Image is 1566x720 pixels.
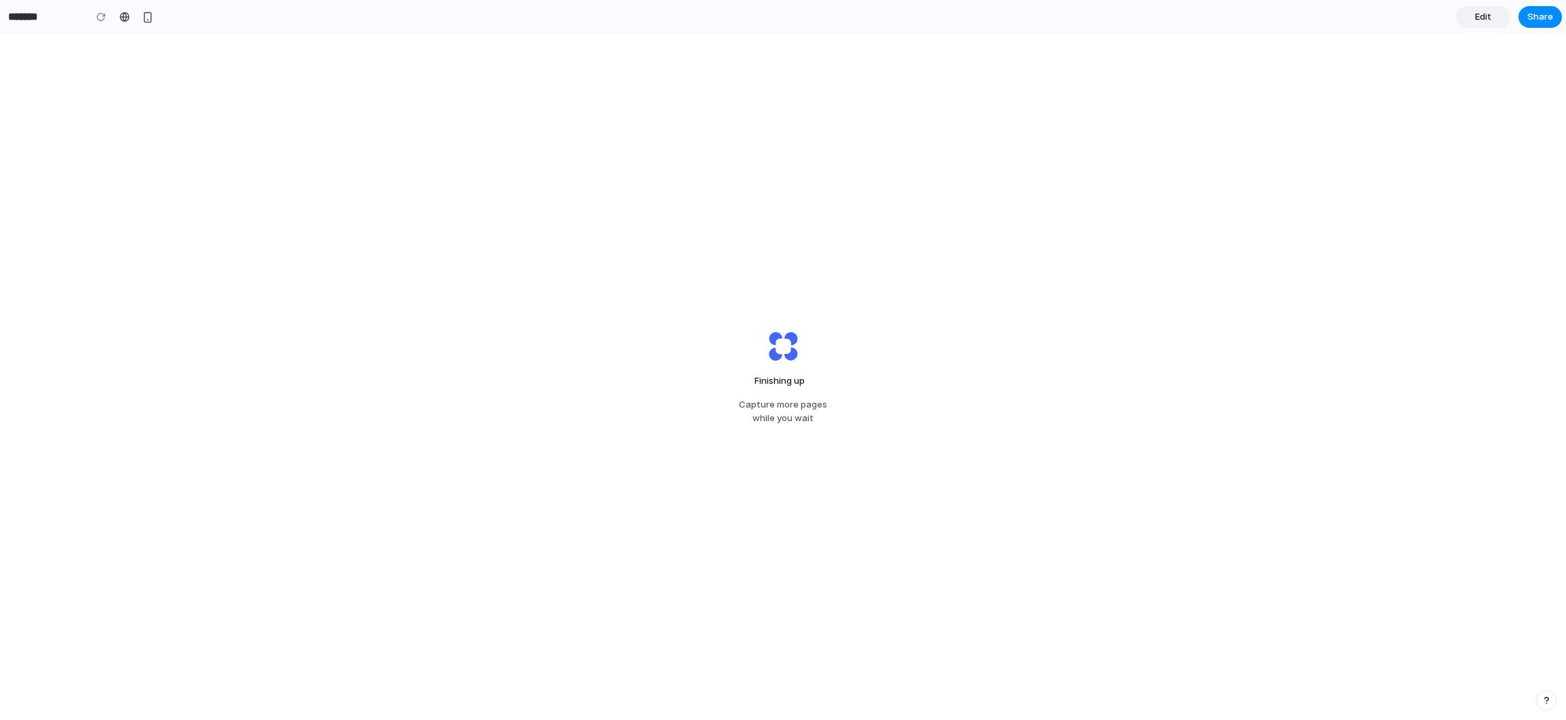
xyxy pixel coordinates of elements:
[1527,10,1553,24] span: Share
[1456,6,1510,28] a: Edit
[1475,10,1491,24] span: Edit
[1518,6,1562,28] button: Share
[744,374,822,388] span: Finishing up
[739,398,827,425] span: Capture more pages while you wait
